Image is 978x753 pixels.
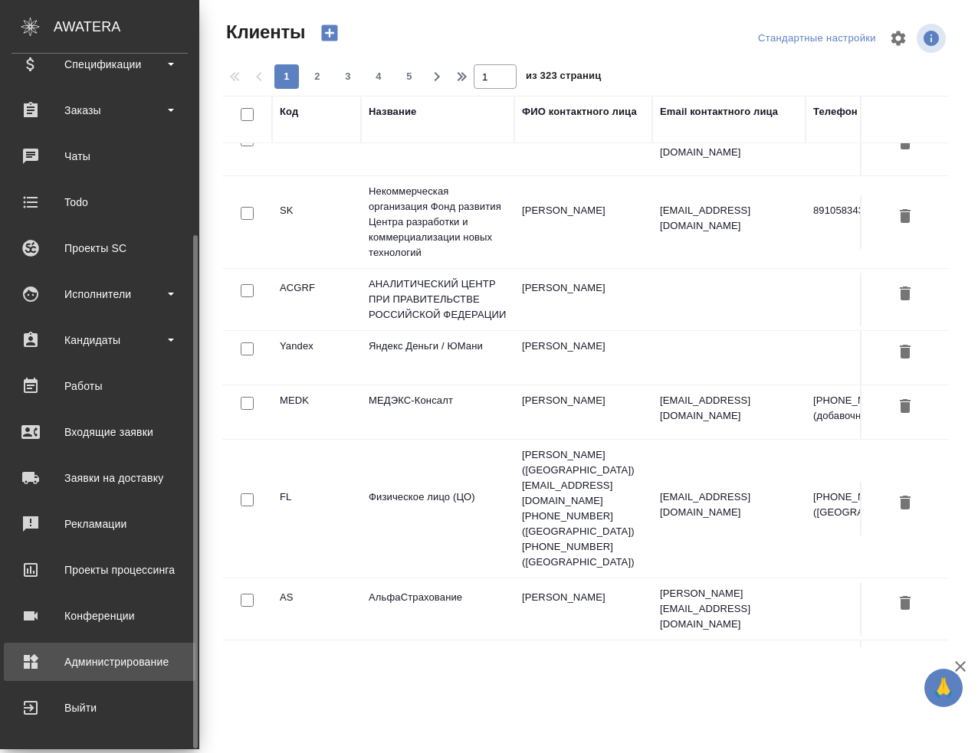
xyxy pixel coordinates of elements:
[305,64,330,89] button: 2
[813,489,951,520] p: [PHONE_NUMBER] ([GEOGRAPHIC_DATA])
[336,69,360,84] span: 3
[369,104,416,119] div: Название
[930,672,957,704] span: 🙏
[892,203,918,231] button: Удалить
[361,582,514,636] td: АльфаСтрахование
[361,122,514,175] td: АО КБ СИТИБАНК (2)
[4,367,195,405] a: Работы
[660,489,798,520] p: [EMAIL_ADDRESS][DOMAIN_NAME]
[361,176,514,268] td: Некоммерческая организация Фонд развития Центра разработки и коммерциализации новых технологий
[4,459,195,497] a: Заявки на доставку
[397,64,422,89] button: 5
[272,331,361,385] td: Yandex
[4,551,195,589] a: Проекты процессинга
[305,69,330,84] span: 2
[514,331,652,385] td: [PERSON_NAME]
[514,440,652,578] td: [PERSON_NAME] ([GEOGRAPHIC_DATA]) [EMAIL_ADDRESS][DOMAIN_NAME] [PHONE_NUMBER] ([GEOGRAPHIC_DATA])...
[222,20,305,44] span: Клиенты
[660,393,798,424] p: [EMAIL_ADDRESS][DOMAIN_NAME]
[660,203,798,234] p: [EMAIL_ADDRESS][DOMAIN_NAME]
[272,482,361,535] td: FL
[11,191,188,214] div: Todo
[4,229,195,267] a: Проекты SC
[11,512,188,535] div: Рекламации
[4,597,195,635] a: Конференции
[514,582,652,636] td: [PERSON_NAME]
[361,482,514,535] td: Физическое лицо (ЦО)
[4,643,195,681] a: Администрирование
[514,195,652,249] td: [PERSON_NAME]
[892,393,918,421] button: Удалить
[11,375,188,398] div: Работы
[11,145,188,168] div: Чаты
[11,329,188,352] div: Кандидаты
[4,183,195,221] a: Todo
[397,69,422,84] span: 5
[813,104,949,119] div: Телефон контактного лица
[514,273,652,326] td: [PERSON_NAME]
[11,283,188,306] div: Исполнители
[11,421,188,444] div: Входящие заявки
[660,586,798,632] p: [PERSON_NAME][EMAIL_ADDRESS][DOMAIN_NAME]
[660,129,798,160] p: [EMAIL_ADDRESS][DOMAIN_NAME]
[272,273,361,326] td: ACGRF
[361,269,514,330] td: АНАЛИТИЧЕСКИЙ ЦЕНТР ПРИ ПРАВИТЕЛЬСТВЕ РОССИЙСКОЙ ФЕДЕРАЦИИ
[11,53,188,76] div: Спецификации
[4,413,195,451] a: Входящие заявки
[892,489,918,518] button: Удалить
[4,505,195,543] a: Рекламации
[336,64,360,89] button: 3
[361,331,514,385] td: Яндекс Деньги / ЮМани
[880,20,917,57] span: Настроить таблицу
[526,67,601,89] span: из 323 страниц
[917,24,949,53] span: Посмотреть информацию
[514,385,652,439] td: [PERSON_NAME]
[272,195,361,249] td: SK
[366,69,391,84] span: 4
[813,393,951,424] p: [PHONE_NUMBER] (добавочный 105)
[4,137,195,175] a: Чаты
[924,669,963,707] button: 🙏
[813,203,951,218] p: 89105834335
[361,640,514,694] td: Защита
[311,20,348,46] button: Создать
[11,650,188,673] div: Администрирование
[892,339,918,367] button: Удалить
[366,64,391,89] button: 4
[11,604,188,627] div: Конференции
[514,640,652,694] td: [PERSON_NAME]
[754,27,880,51] div: split button
[272,122,361,175] td: CITI2
[11,99,188,122] div: Заказы
[272,582,361,636] td: AS
[892,129,918,158] button: Удалить
[272,385,361,439] td: MEDK
[11,467,188,489] div: Заявки на доставку
[892,590,918,618] button: Удалить
[11,558,188,581] div: Проекты процессинга
[54,11,199,42] div: AWATERA
[514,122,652,175] td: [PERSON_NAME]
[522,104,637,119] div: ФИО контактного лица
[280,104,298,119] div: Код
[660,104,778,119] div: Email контактного лица
[892,280,918,309] button: Удалить
[11,237,188,260] div: Проекты SC
[4,689,195,727] a: Выйти
[272,640,361,694] td: ZAT
[361,385,514,439] td: МЕДЭКС-Консалт
[11,696,188,719] div: Выйти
